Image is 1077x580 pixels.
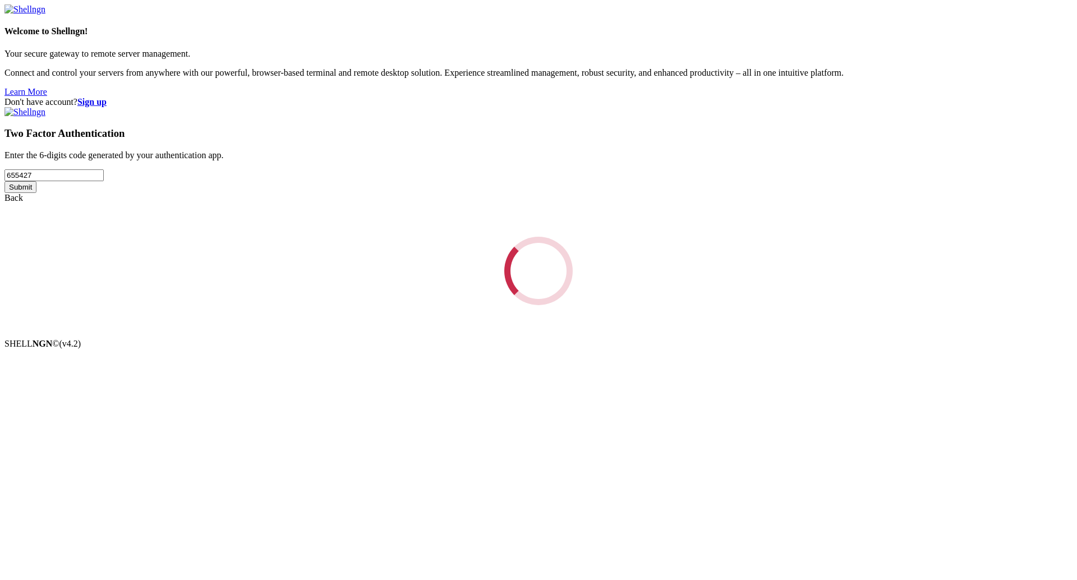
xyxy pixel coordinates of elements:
span: SHELL © [4,339,81,348]
b: NGN [33,339,53,348]
img: Shellngn [4,107,45,117]
a: Back [4,193,23,202]
input: Two factor code [4,169,104,181]
p: Connect and control your servers from anywhere with our powerful, browser-based terminal and remo... [4,68,1073,78]
h3: Two Factor Authentication [4,127,1073,140]
a: Sign up [77,97,107,107]
img: Shellngn [4,4,45,15]
span: 4.2.0 [59,339,81,348]
p: Your secure gateway to remote server management. [4,49,1073,59]
a: Learn More [4,87,47,96]
div: Don't have account? [4,97,1073,107]
div: Loading... [504,237,573,305]
p: Enter the 6-digits code generated by your authentication app. [4,150,1073,160]
input: Submit [4,181,36,193]
h4: Welcome to Shellngn! [4,26,1073,36]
